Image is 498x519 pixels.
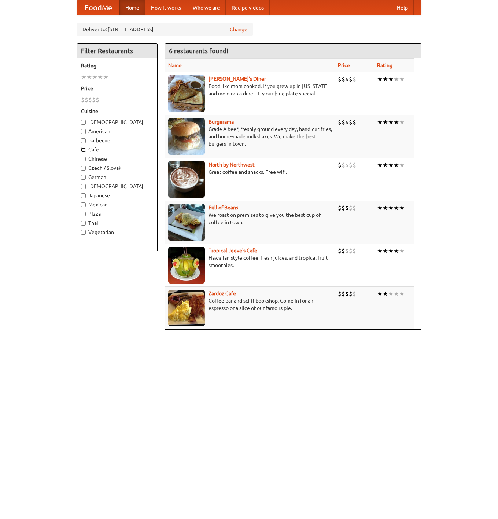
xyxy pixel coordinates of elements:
[187,0,226,15] a: Who we are
[81,201,154,208] label: Mexican
[81,146,154,153] label: Cafe
[391,0,414,15] a: Help
[338,247,342,255] li: $
[349,290,353,298] li: $
[168,125,332,147] p: Grade A beef, freshly ground every day, hand-cut fries, and home-made milkshakes. We make the bes...
[168,62,182,68] a: Name
[230,26,247,33] a: Change
[209,290,236,296] a: Zardoz Cafe
[81,175,86,180] input: German
[338,62,350,68] a: Price
[349,204,353,212] li: $
[81,85,154,92] h5: Price
[383,75,388,83] li: ★
[81,157,86,161] input: Chinese
[353,118,356,126] li: $
[168,247,205,284] img: jeeves.jpg
[77,44,157,58] h4: Filter Restaurants
[345,118,349,126] li: $
[383,247,388,255] li: ★
[81,129,86,134] input: American
[81,62,154,69] h5: Rating
[81,184,86,189] input: [DEMOGRAPHIC_DATA]
[168,161,205,198] img: north.jpg
[103,73,108,81] li: ★
[399,75,405,83] li: ★
[353,75,356,83] li: $
[353,161,356,169] li: $
[81,183,154,190] label: [DEMOGRAPHIC_DATA]
[394,161,399,169] li: ★
[209,119,234,125] b: Burgerama
[168,75,205,112] img: sallys.jpg
[342,161,345,169] li: $
[377,247,383,255] li: ★
[399,161,405,169] li: ★
[168,83,332,97] p: Food like mom cooked, if you grew up in [US_STATE] and mom ran a diner. Try our blue plate special!
[345,247,349,255] li: $
[377,75,383,83] li: ★
[349,118,353,126] li: $
[85,96,88,104] li: $
[209,162,255,168] a: North by Northwest
[345,75,349,83] li: $
[345,290,349,298] li: $
[383,290,388,298] li: ★
[342,247,345,255] li: $
[81,147,86,152] input: Cafe
[86,73,92,81] li: ★
[338,161,342,169] li: $
[81,96,85,104] li: $
[92,96,96,104] li: $
[338,75,342,83] li: $
[394,247,399,255] li: ★
[338,290,342,298] li: $
[81,219,154,227] label: Thai
[81,229,154,236] label: Vegetarian
[168,254,332,269] p: Hawaiian style coffee, fresh juices, and tropical fruit smoothies.
[394,118,399,126] li: ★
[81,107,154,115] h5: Cuisine
[209,205,238,211] a: Full of Beans
[81,137,154,144] label: Barbecue
[81,221,86,226] input: Thai
[377,161,383,169] li: ★
[377,290,383,298] li: ★
[77,0,119,15] a: FoodMe
[377,62,392,68] a: Rating
[81,193,86,198] input: Japanese
[342,75,345,83] li: $
[81,210,154,218] label: Pizza
[81,155,154,162] label: Chinese
[353,290,356,298] li: $
[168,204,205,241] img: beans.jpg
[345,161,349,169] li: $
[342,118,345,126] li: $
[168,118,205,155] img: burgerama.jpg
[97,73,103,81] li: ★
[96,96,99,104] li: $
[349,161,353,169] li: $
[209,76,266,82] a: [PERSON_NAME]'s Diner
[399,247,405,255] li: ★
[81,202,86,207] input: Mexican
[81,192,154,199] label: Japanese
[92,73,97,81] li: ★
[168,211,332,226] p: We roast on premises to give you the best cup of coffee in town.
[342,204,345,212] li: $
[399,118,405,126] li: ★
[388,161,394,169] li: ★
[349,75,353,83] li: $
[388,247,394,255] li: ★
[168,168,332,176] p: Great coffee and snacks. Free wifi.
[338,118,342,126] li: $
[388,204,394,212] li: ★
[338,204,342,212] li: $
[119,0,145,15] a: Home
[399,204,405,212] li: ★
[81,120,86,125] input: [DEMOGRAPHIC_DATA]
[383,118,388,126] li: ★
